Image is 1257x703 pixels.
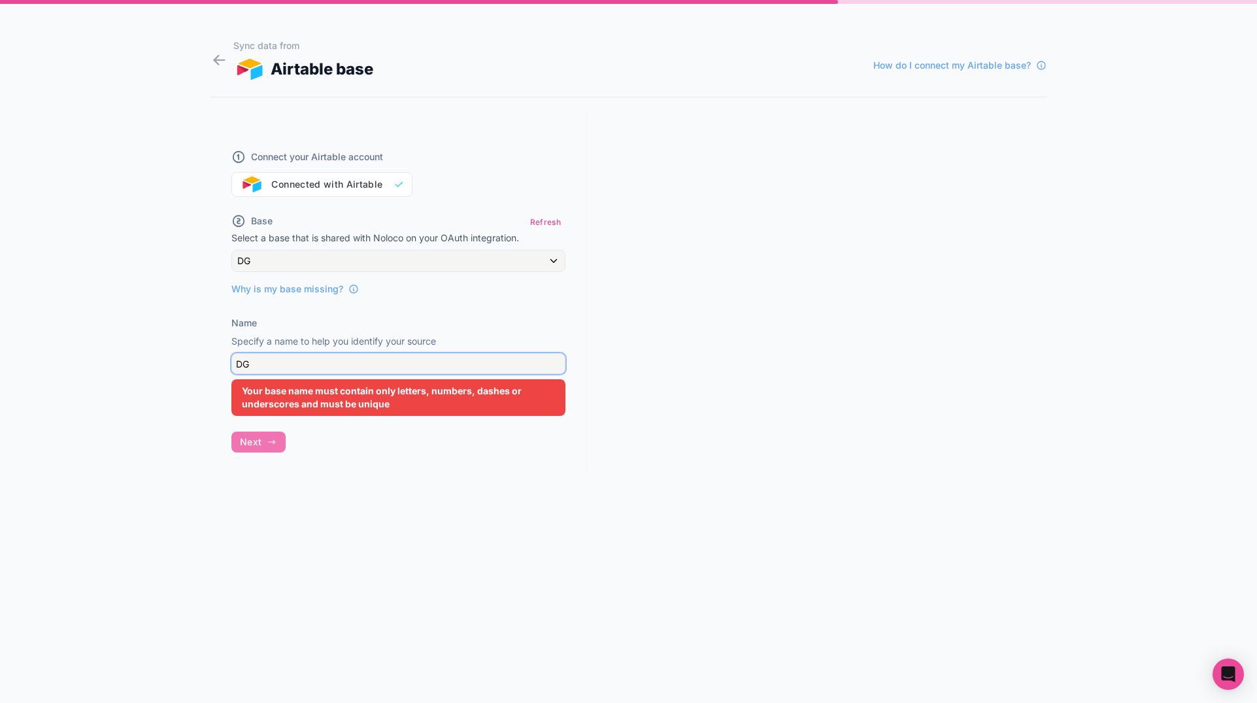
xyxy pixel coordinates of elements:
label: Name [231,317,257,330]
p: Specify a name to help you identify your source [231,335,565,348]
a: How do I connect my Airtable base? [873,59,1047,72]
input: Airtable [231,353,565,374]
button: DG [231,250,565,272]
span: How do I connect my Airtable base? [873,59,1031,72]
h1: Sync data from [233,39,373,52]
a: Why is my base missing? [231,283,359,296]
div: Open Intercom Messenger [1213,659,1244,690]
span: Base [251,214,273,228]
span: Why is my base missing? [231,283,343,296]
div: Your base name must contain only letters, numbers, dashes or underscores and must be unique [231,379,565,416]
p: Select a base that is shared with Noloco on your OAuth integration. [231,231,565,245]
img: AIRTABLE [233,59,265,80]
div: Airtable base [233,58,373,81]
span: Connect your Airtable account [251,150,383,163]
span: DG [237,254,250,267]
button: Refresh [526,213,565,231]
